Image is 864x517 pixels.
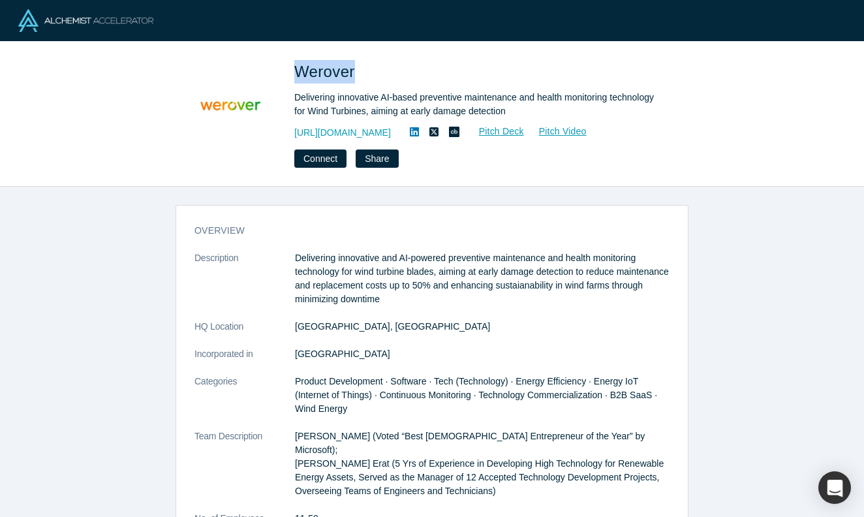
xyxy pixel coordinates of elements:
button: Share [356,149,398,168]
p: Delivering innovative and AI-powered preventive maintenance and health monitoring technology for ... [295,251,670,306]
button: Connect [294,149,347,168]
div: Delivering innovative AI-based preventive maintenance and health monitoring technology for Wind T... [294,91,660,118]
a: [URL][DOMAIN_NAME] [294,126,391,140]
a: Pitch Deck [465,124,525,139]
dt: Incorporated in [194,347,295,375]
span: Product Development · Software · Tech (Technology) · Energy Efficiency · Energy IoT (Internet of ... [295,376,657,414]
dt: Description [194,251,295,320]
dt: HQ Location [194,320,295,347]
dt: Team Description [194,430,295,512]
dd: [GEOGRAPHIC_DATA], [GEOGRAPHIC_DATA] [295,320,670,334]
img: Alchemist Logo [18,9,153,32]
dt: Categories [194,375,295,430]
h3: overview [194,224,651,238]
dd: [GEOGRAPHIC_DATA] [295,347,670,361]
span: Werover [294,63,360,80]
img: Werover's Logo [185,60,276,151]
a: Pitch Video [525,124,587,139]
p: [PERSON_NAME] (Voted “Best [DEMOGRAPHIC_DATA] Entrepreneur of the Year” by Microsoft); [PERSON_NA... [295,430,670,498]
